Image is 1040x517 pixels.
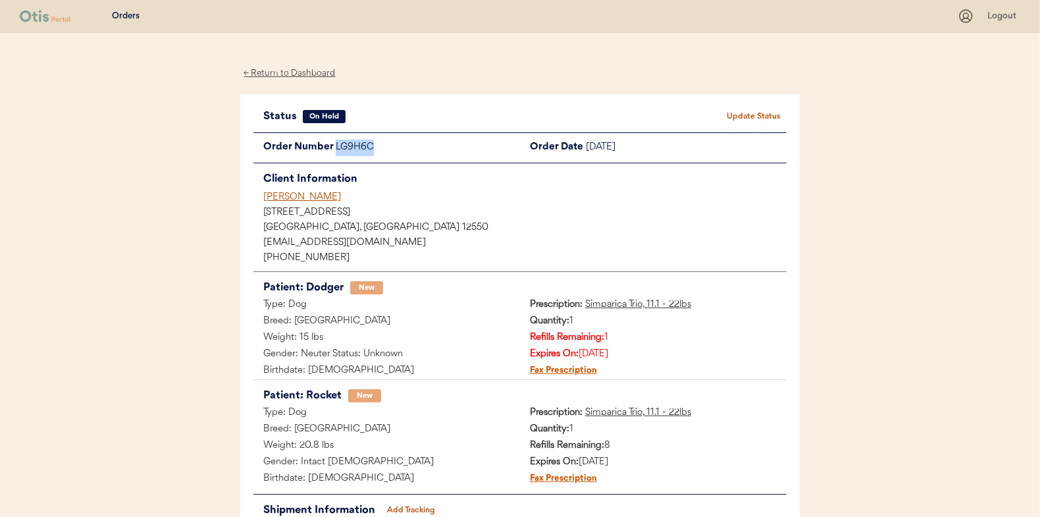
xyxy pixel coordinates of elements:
strong: Expires On: [530,457,579,467]
div: [DATE] [520,346,787,363]
div: Type: Dog [253,405,520,422]
div: Weight: 20.8 lbs [253,438,520,454]
div: 1 [520,330,787,346]
div: 1 [520,422,787,438]
div: Weight: 15 lbs [253,330,520,346]
strong: Expires On: [530,349,579,359]
div: Order Date [520,140,586,156]
strong: Refills Remaining: [530,441,604,450]
div: Gender: Neuter Status: Unknown [253,346,520,363]
strong: Quantity: [530,424,569,434]
div: Patient: Dodger [263,279,344,297]
div: LG9H6C [336,140,520,156]
div: [PERSON_NAME] [263,190,787,204]
div: [PHONE_NUMBER] [263,254,787,263]
div: [EMAIL_ADDRESS][DOMAIN_NAME] [263,238,787,248]
div: Logout [987,10,1020,23]
strong: Refills Remaining: [530,333,604,342]
div: [DATE] [586,140,787,156]
div: Breed: [GEOGRAPHIC_DATA] [253,422,520,438]
u: Simparica Trio, 11.1 - 22lbs [585,408,691,418]
div: 1 [520,313,787,330]
div: Fax Prescription [520,471,597,487]
div: Birthdate: [DEMOGRAPHIC_DATA] [253,471,520,487]
strong: Quantity: [530,316,569,326]
strong: Prescription: [530,408,583,418]
div: Client Information [263,170,787,188]
div: Patient: Rocket [263,387,342,405]
div: Order Number [253,140,336,156]
div: Birthdate: [DEMOGRAPHIC_DATA] [253,363,520,379]
strong: Prescription: [530,300,583,310]
div: Gender: Intact [DEMOGRAPHIC_DATA] [253,454,520,471]
div: Type: Dog [253,297,520,313]
div: 8 [520,438,787,454]
div: ← Return to Dashboard [240,66,339,81]
div: Status [263,107,303,126]
div: [GEOGRAPHIC_DATA], [GEOGRAPHIC_DATA] 12550 [263,223,787,232]
button: Update Status [721,107,787,126]
div: Fax Prescription [520,363,597,379]
div: Orders [112,10,140,23]
div: [DATE] [520,454,787,471]
div: Breed: [GEOGRAPHIC_DATA] [253,313,520,330]
div: [STREET_ADDRESS] [263,208,787,217]
u: Simparica Trio, 11.1 - 22lbs [585,300,691,310]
